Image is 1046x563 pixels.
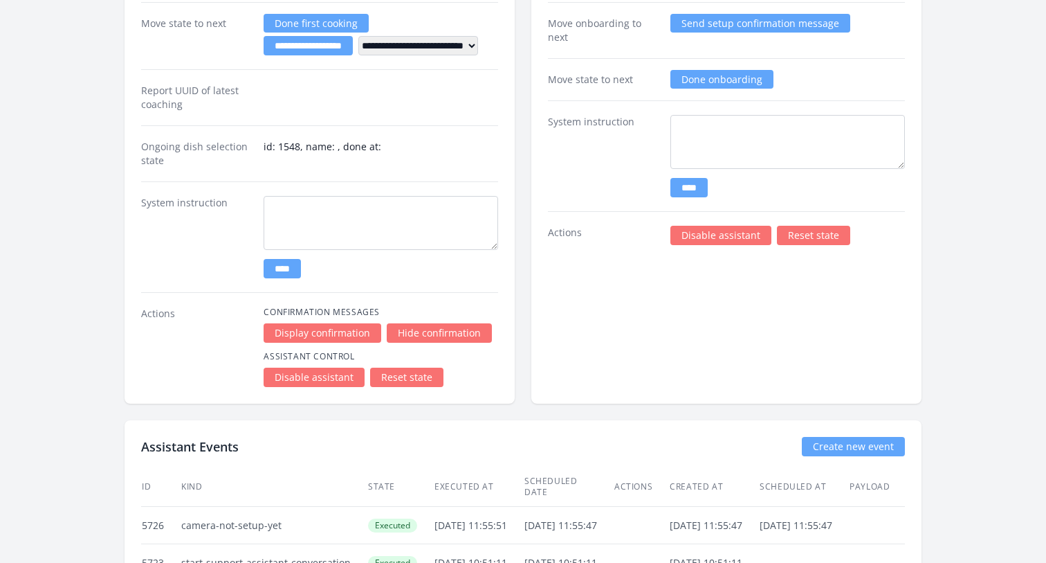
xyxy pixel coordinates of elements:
th: Executed at [434,467,524,507]
td: [DATE] 11:55:47 [524,507,614,544]
th: Created at [669,467,759,507]
a: Reset state [370,368,443,387]
h4: Confirmation Messages [264,307,498,318]
td: [DATE] 11:55:47 [759,507,849,544]
th: Actions [614,467,669,507]
a: Create new event [802,437,905,456]
span: Executed [368,519,417,533]
th: ID [141,467,181,507]
dt: System instruction [548,115,659,197]
a: Done onboarding [670,70,773,89]
dt: Actions [141,307,253,387]
dt: Report UUID of latest coaching [141,84,253,111]
dt: Move state to next [141,17,253,55]
a: Reset state [777,226,850,245]
h4: Assistant Control [264,351,498,362]
h2: Assistant Events [141,437,239,456]
td: [DATE] 11:55:47 [669,507,759,544]
td: camera-not-setup-yet [181,507,367,544]
td: [DATE] 11:55:51 [434,507,524,544]
a: Hide confirmation [387,323,492,343]
dt: Ongoing dish selection state [141,140,253,168]
th: Scheduled at [759,467,849,507]
a: Display confirmation [264,323,381,343]
dt: Move state to next [548,73,659,87]
td: 5726 [141,507,181,544]
th: State [367,467,434,507]
dt: Move onboarding to next [548,17,659,44]
a: Done first cooking [264,14,369,33]
a: Disable assistant [670,226,771,245]
th: Kind [181,467,367,507]
dd: id: 1548, name: , done at: [264,140,498,168]
a: Disable assistant [264,368,365,387]
th: Scheduled date [524,467,614,507]
a: Send setup confirmation message [670,14,850,33]
dt: System instruction [141,196,253,278]
dt: Actions [548,226,659,245]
